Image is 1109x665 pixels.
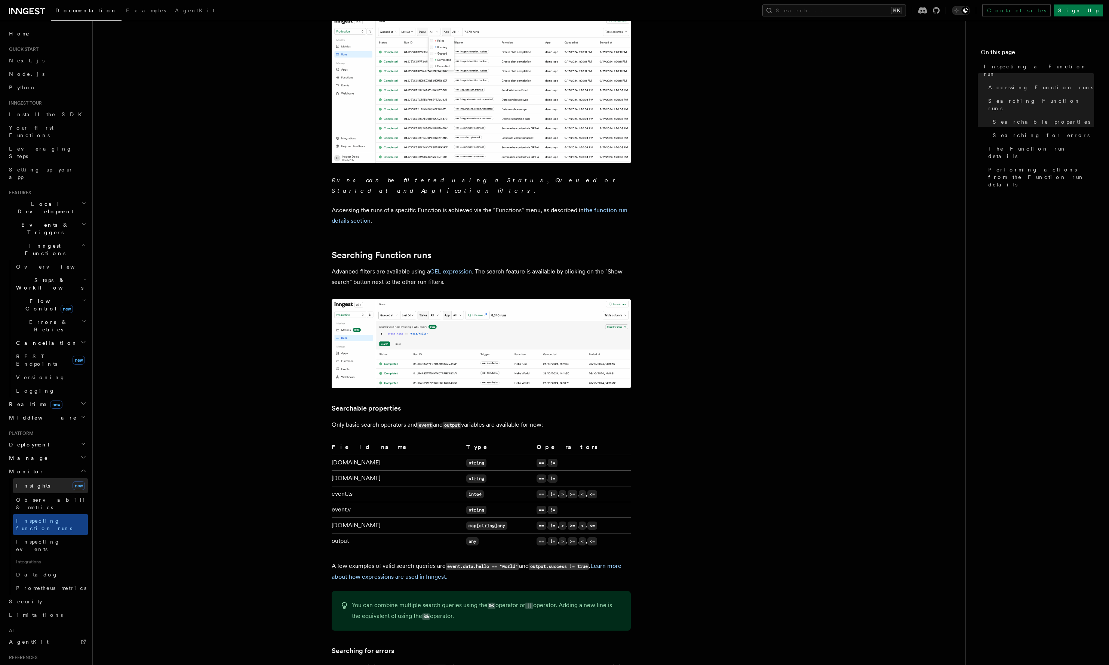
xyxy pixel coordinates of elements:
span: Documentation [55,7,117,13]
a: Install the SDK [6,108,88,121]
span: Monitor [6,468,44,475]
a: Security [6,595,88,608]
code: int64 [466,490,484,498]
a: Accessing Function runs [985,81,1094,94]
span: Observability & metrics [16,497,93,510]
code: || [525,603,533,609]
span: Events & Triggers [6,221,82,236]
button: Deployment [6,438,88,451]
button: Inngest Functions [6,239,88,260]
span: Local Development [6,200,82,215]
p: Advanced filters are available using a . The search feature is available by clicking on the "Show... [332,266,631,287]
code: <= [587,537,597,545]
code: >= [568,522,577,530]
a: Insightsnew [13,478,88,493]
p: Accessing the runs of a specific Function is achieved via the "Functions" menu, as described in . [332,205,631,226]
code: >= [568,490,577,498]
a: Node.js [6,67,88,81]
td: , [534,502,631,518]
a: Inspecting a Function run [981,60,1094,81]
a: Versioning [13,371,88,384]
button: Flow Controlnew [13,294,88,315]
code: string [466,474,486,483]
span: AI [6,628,14,634]
span: Versioning [16,374,65,380]
td: output [332,533,463,549]
span: Inngest Functions [6,242,81,257]
a: Documentation [51,2,122,21]
span: Deployment [6,441,49,448]
button: Errors & Retries [13,315,88,336]
code: != [548,490,557,498]
a: Searching Function runs [332,250,431,260]
span: Performing actions from the Function run details [988,166,1094,188]
span: Node.js [9,71,44,77]
button: Manage [6,451,88,465]
code: < [579,490,586,498]
span: new [50,400,62,409]
code: string [466,506,486,514]
button: Local Development [6,197,88,218]
code: && [488,603,495,609]
code: != [548,459,557,467]
a: Limitations [6,608,88,622]
code: != [548,474,557,483]
code: map[string]any [466,522,507,530]
a: Sign Up [1054,4,1103,16]
code: < [579,522,586,530]
code: <= [587,490,597,498]
code: > [559,537,566,545]
kbd: ⌘K [891,7,901,14]
span: Security [9,598,42,604]
button: Realtimenew [6,398,88,411]
a: Performing actions from the Function run details [985,163,1094,191]
span: Steps & Workflows [13,276,83,291]
code: string [466,459,486,467]
td: [DOMAIN_NAME] [332,518,463,533]
td: , , , , , [534,518,631,533]
span: Datadog [16,572,58,578]
span: Realtime [6,400,62,408]
span: Errors & Retries [13,318,81,333]
a: REST Endpointsnew [13,350,88,371]
span: Accessing Function runs [988,84,1093,91]
code: output.success != true [529,563,589,570]
span: Examples [126,7,166,13]
button: Toggle dark mode [952,6,970,15]
td: , [534,471,631,486]
code: < [579,537,586,545]
span: Features [6,190,31,196]
a: Overview [13,260,88,273]
a: Next.js [6,54,88,67]
h4: On this page [981,48,1094,60]
code: == [537,459,546,467]
code: >= [568,537,577,545]
span: Your first Functions [9,125,53,138]
code: > [559,522,566,530]
code: != [548,522,557,530]
span: Searchable properties [993,118,1090,126]
a: Home [6,27,88,40]
code: == [537,537,546,545]
p: Only basic search operators and and variables are available for now: [332,420,631,430]
span: Python [9,84,36,90]
button: Search...⌘K [762,4,906,16]
button: Events & Triggers [6,218,88,239]
a: Searching Function runs [985,94,1094,115]
span: Searching for errors [993,132,1090,139]
a: Datadog [13,568,88,581]
a: AgentKit [171,2,219,20]
code: event.data.hello == "world" [446,563,519,570]
code: && [422,613,430,620]
a: Searching for errors [990,129,1094,142]
td: event.ts [332,486,463,502]
span: new [61,305,73,313]
img: The runs list features an advance search feature that filters results using a CEL query. [332,299,631,389]
button: Middleware [6,411,88,424]
th: Operators [534,442,631,455]
span: Insights [16,483,50,489]
span: new [73,356,85,365]
p: A few examples of valid search queries are and . [332,561,631,582]
td: [DOMAIN_NAME] [332,455,463,471]
span: AgentKit [9,639,49,645]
